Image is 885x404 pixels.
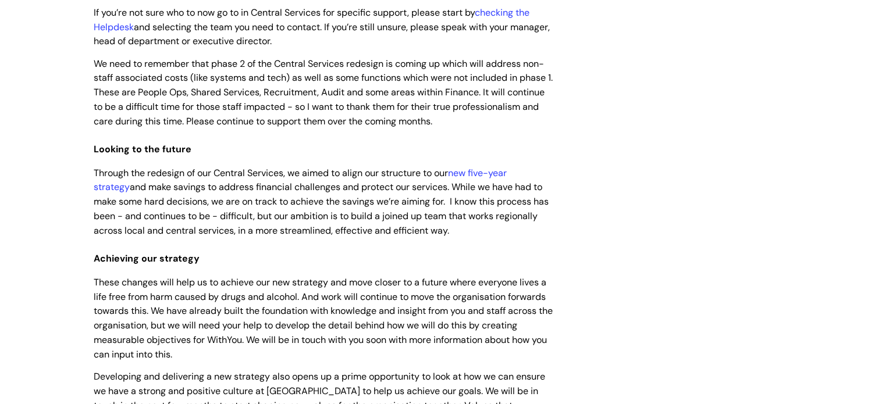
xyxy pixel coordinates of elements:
[94,6,550,48] span: If you’re not sure who to now go to in Central Services for specific support, please start by and...
[94,143,191,155] span: Looking to the future
[94,252,200,264] span: Achieving our strategy
[94,167,549,237] span: Through the redesign of our Central Services, we aimed to align our structure to our and make sav...
[94,6,529,33] a: checking the Helpdesk
[94,276,553,360] span: These changes will help us to achieve our new strategy and move closer to a future where everyone...
[94,58,553,127] span: We need to remember that phase 2 of the Central Services redesign is coming up which will address...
